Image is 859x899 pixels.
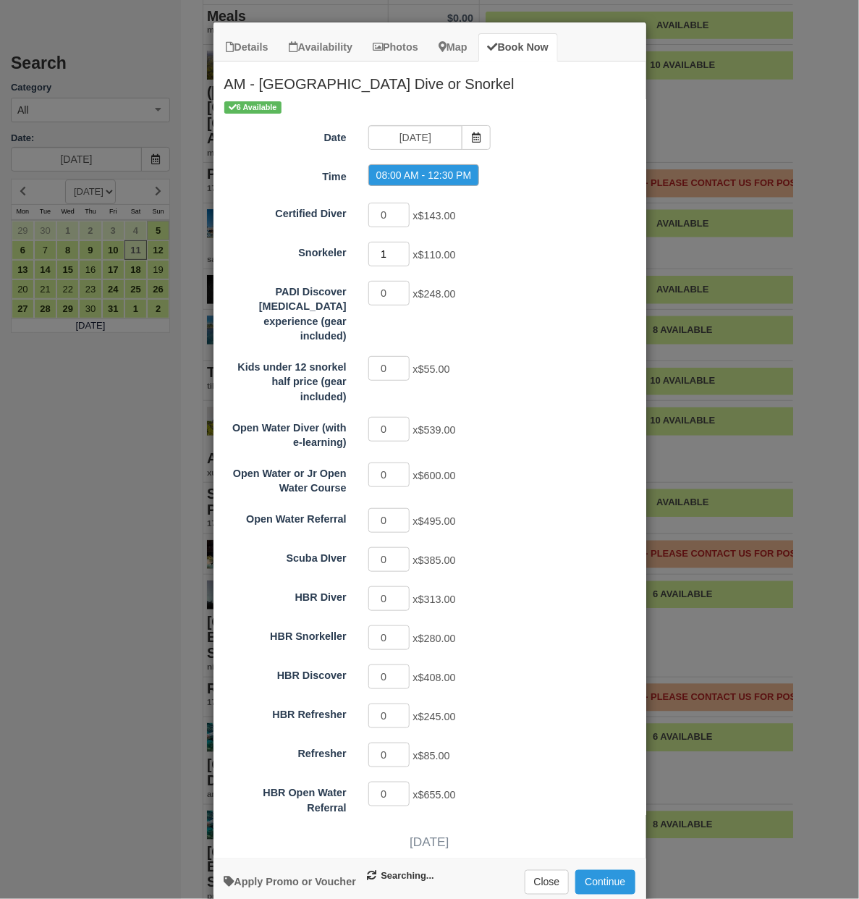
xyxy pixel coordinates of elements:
[368,625,410,650] input: HBR Snorkeller
[418,249,456,261] span: $110.00
[412,554,455,566] span: x
[368,463,410,487] input: Open Water or Jr Open Water Course
[213,624,357,644] label: HBR Snorkeller
[418,594,456,605] span: $313.00
[575,870,635,895] button: Add to Booking
[418,424,456,436] span: $539.00
[412,633,455,644] span: x
[418,789,456,801] span: $655.00
[213,355,357,405] label: Kids under 12 snorkel half price (gear included)
[213,62,646,99] h2: AM - [GEOGRAPHIC_DATA] Dive or Snorkel
[418,750,450,761] span: $85.00
[412,210,455,221] span: x
[368,547,410,572] input: Scuba DIver
[368,782,410,806] input: HBR Open Water Referral
[213,741,357,761] label: Refresher
[213,240,357,261] label: Snorkeler
[418,470,456,481] span: $600.00
[224,101,282,114] span: 6 Available
[213,780,357,815] label: HBR Open Water Referral
[412,750,449,761] span: x
[418,515,456,527] span: $495.00
[368,586,410,611] input: HBR Diver
[213,585,357,605] label: HBR Diver
[412,789,455,801] span: x
[412,672,455,683] span: x
[213,663,357,683] label: HBR Discover
[412,249,455,261] span: x
[412,424,455,436] span: x
[368,508,410,533] input: Open Water Referral
[213,62,646,851] div: Item Modal
[213,415,357,450] label: Open Water Diver (with e-learning)
[412,711,455,722] span: x
[368,281,410,305] input: PADI Discover Scuba Diving experience (gear included)
[367,870,434,884] span: Searching...
[217,33,278,62] a: Details
[368,743,410,767] input: Refresher
[429,33,477,62] a: Map
[368,664,410,689] input: HBR Discover
[412,288,455,300] span: x
[213,279,357,344] label: PADI Discover Scuba Diving experience (gear included)
[478,33,558,62] a: Book Now
[412,470,455,481] span: x
[368,203,410,227] input: Certified Diver
[418,711,456,722] span: $245.00
[418,363,450,375] span: $55.00
[418,554,456,566] span: $385.00
[213,507,357,527] label: Open Water Referral
[279,33,362,62] a: Availability
[412,594,455,605] span: x
[418,210,456,221] span: $143.00
[224,877,356,888] a: Apply Voucher
[412,363,449,375] span: x
[213,702,357,722] label: HBR Refresher
[368,164,480,186] label: 08:00 AM - 12:30 PM
[213,546,357,566] label: Scuba DIver
[213,201,357,221] label: Certified Diver
[418,288,456,300] span: $248.00
[412,515,455,527] span: x
[368,242,410,266] input: Snorkeler
[418,633,456,644] span: $280.00
[213,164,357,185] label: Time
[368,356,410,381] input: Kids under 12 snorkel half price (gear included)
[525,870,570,895] button: Close
[213,125,357,145] label: Date
[213,461,357,496] label: Open Water or Jr Open Water Course
[368,704,410,728] input: HBR Refresher
[368,417,410,442] input: Open Water Diver (with e-learning)
[363,33,428,62] a: Photos
[418,672,456,683] span: $408.00
[410,835,449,849] span: [DATE]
